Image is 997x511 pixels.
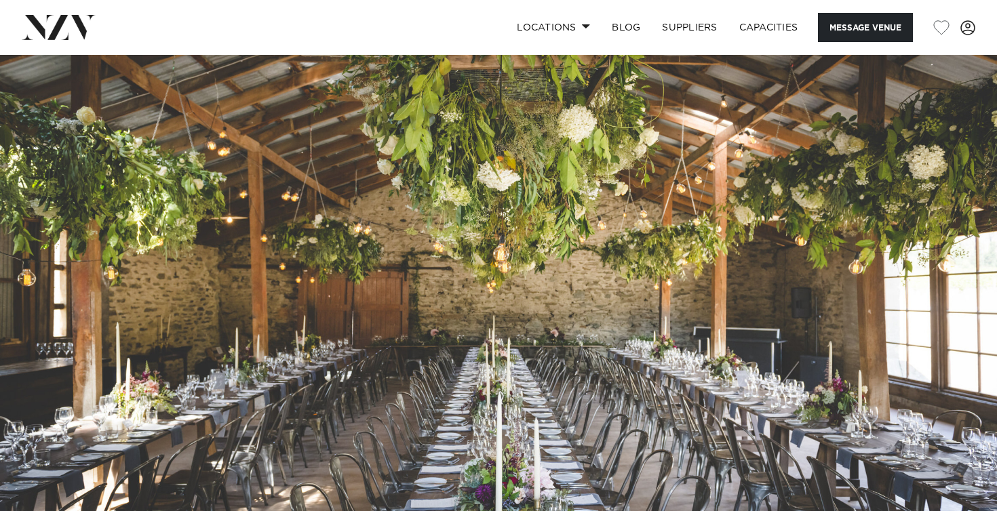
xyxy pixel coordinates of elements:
a: Capacities [728,13,809,42]
button: Message Venue [818,13,913,42]
img: nzv-logo.png [22,15,96,39]
a: Locations [506,13,601,42]
a: SUPPLIERS [651,13,728,42]
a: BLOG [601,13,651,42]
